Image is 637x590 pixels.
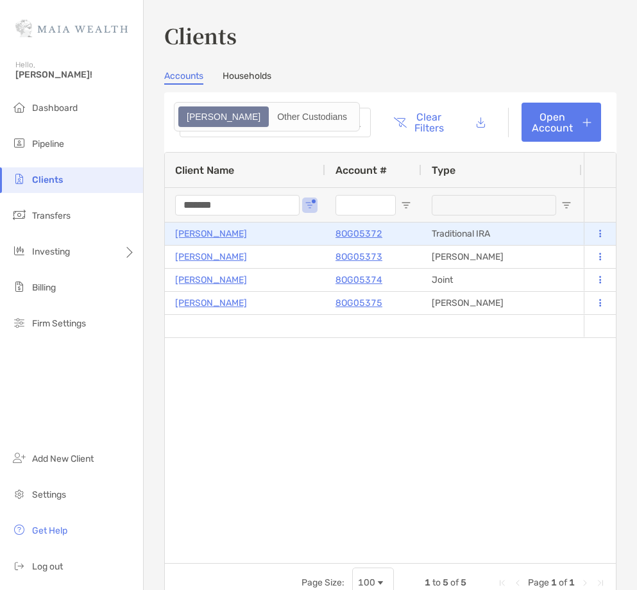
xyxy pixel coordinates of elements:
[12,243,27,258] img: investing icon
[421,269,582,291] div: Joint
[174,102,360,131] div: segmented control
[559,577,567,588] span: of
[569,577,575,588] span: 1
[12,450,27,466] img: add_new_client icon
[551,577,557,588] span: 1
[528,577,549,588] span: Page
[401,200,411,210] button: Open Filter Menu
[32,318,86,329] span: Firm Settings
[384,103,454,142] button: Clear Filters
[522,103,601,142] a: Open Account
[32,525,67,536] span: Get Help
[561,200,572,210] button: Open Filter Menu
[12,99,27,115] img: dashboard icon
[443,577,448,588] span: 5
[32,453,94,464] span: Add New Client
[12,135,27,151] img: pipeline icon
[164,21,616,50] h3: Clients
[335,295,382,311] a: 8OG05375
[175,272,247,288] a: [PERSON_NAME]
[32,561,63,572] span: Log out
[32,103,78,114] span: Dashboard
[335,249,382,265] a: 8OG05373
[32,139,64,149] span: Pipeline
[302,577,344,588] div: Page Size:
[450,577,459,588] span: of
[580,578,590,588] div: Next Page
[175,295,247,311] a: [PERSON_NAME]
[15,5,128,51] img: Zoe Logo
[32,210,71,221] span: Transfers
[223,71,271,85] a: Households
[175,226,247,242] a: [PERSON_NAME]
[461,577,466,588] span: 5
[12,558,27,573] img: logout icon
[12,486,27,501] img: settings icon
[180,108,268,126] div: Zoe
[12,279,27,294] img: billing icon
[32,246,70,257] span: Investing
[12,522,27,537] img: get-help icon
[358,577,375,588] div: 100
[15,69,135,80] span: [PERSON_NAME]!
[421,223,582,245] div: Traditional IRA
[513,578,523,588] div: Previous Page
[305,200,315,210] button: Open Filter Menu
[432,577,441,588] span: to
[175,249,247,265] a: [PERSON_NAME]
[595,578,606,588] div: Last Page
[335,226,382,242] a: 8OG05372
[335,195,396,215] input: Account # Filter Input
[12,171,27,187] img: clients icon
[270,108,354,126] div: Other Custodians
[335,272,382,288] a: 8OG05374
[164,71,203,85] a: Accounts
[175,164,234,176] span: Client Name
[421,246,582,268] div: [PERSON_NAME]
[175,195,300,215] input: Client Name Filter Input
[32,174,63,185] span: Clients
[335,164,387,176] span: Account #
[32,282,56,293] span: Billing
[425,577,430,588] span: 1
[432,164,455,176] span: Type
[12,207,27,223] img: transfers icon
[421,292,582,314] div: [PERSON_NAME]
[497,578,507,588] div: First Page
[32,489,66,500] span: Settings
[12,315,27,330] img: firm-settings icon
